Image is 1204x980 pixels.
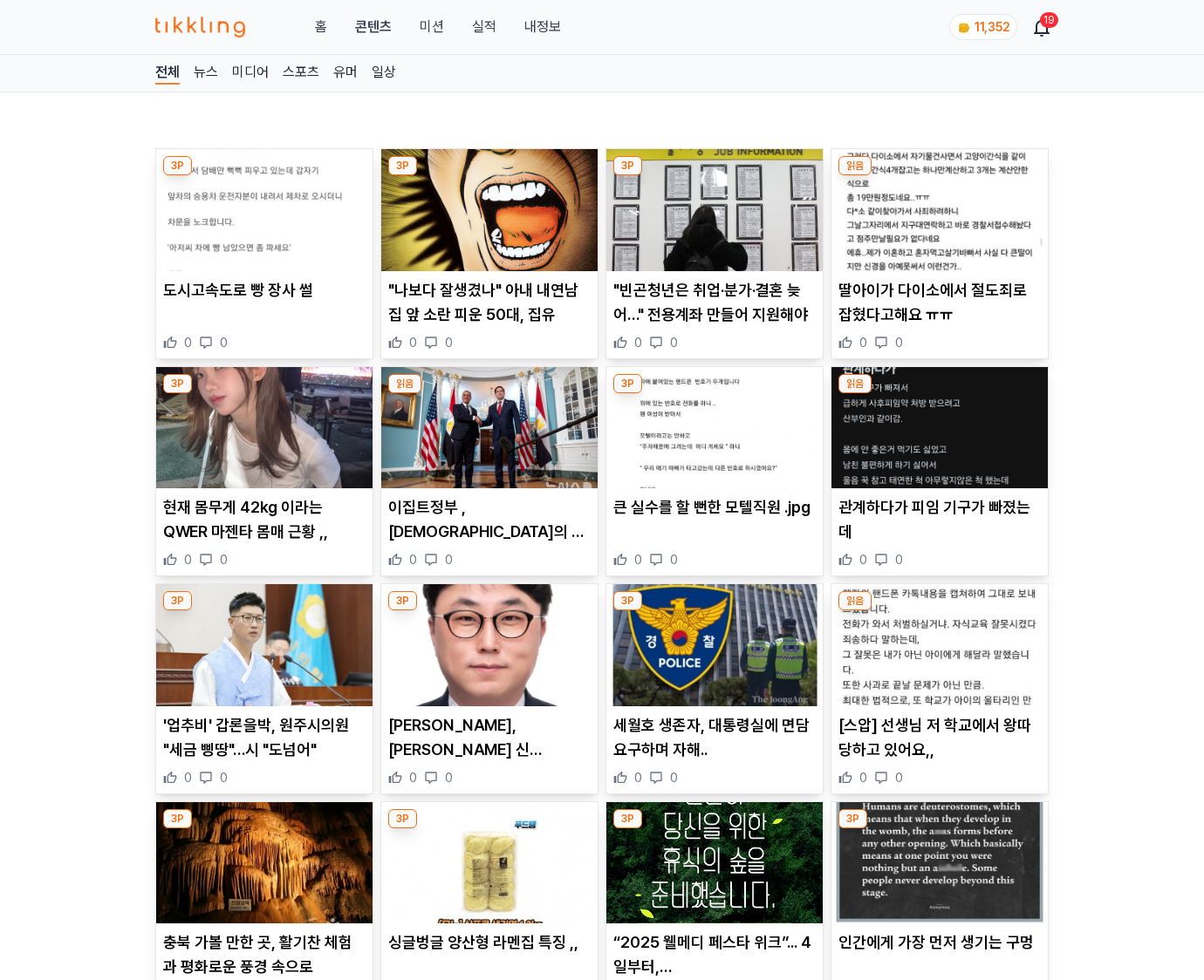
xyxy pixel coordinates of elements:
[388,374,421,393] div: 읽음
[838,495,1041,544] p: 관계하다가 피임 기구가 빠졌는데
[1040,12,1058,28] div: 19
[333,62,358,85] a: 유머
[155,62,180,85] a: 전체
[388,713,591,762] p: [PERSON_NAME], [PERSON_NAME] 신[PERSON_NAME] 취임…"현장중심 리더십"
[606,802,823,924] img: “2025 웰메디 페스타 위크”... 4일부터, 인천 전역에서 개최
[388,591,417,610] div: 3P
[156,149,373,271] img: 도시고속도로 빵 장사 썰
[957,21,971,35] img: coin
[184,769,192,786] span: 0
[372,62,396,85] a: 일상
[155,366,373,577] div: 3P 현재 몸무게 42kg 이라는 QWER 마젠타 몸매 근황 ,, 현재 몸무게 42kg 이라는 QWER 마젠타 몸매 근황 ,, 0 0
[184,334,192,351] span: 0
[409,769,417,786] span: 0
[381,367,598,489] img: 이집트정부 , 이스라엘군의 가자 군사작전 확대 맹비난
[605,366,824,577] div: 3P 큰 실수를 할 뻔한 모텔직원 .jpg 큰 실수를 할 뻔한 모텔직원 .jpg 0 0
[155,583,373,794] div: 3P '업추비' 갑론을박, 원주시의원 "세금 삥땅"…시 "도넘어" '업추비' 갑론을박, 원주시의원 "세금 삥땅"…시 "도넘어" 0 0
[220,551,228,568] span: 0
[670,334,678,351] span: 0
[355,17,392,37] a: 콘텐츠
[163,374,192,393] div: 3P
[838,713,1041,762] p: [스압] 선생님 저 학교에서 왕따 당하고 있어요,,
[613,374,642,393] div: 3P
[831,584,1048,706] img: [스압] 선생님 저 학교에서 왕따 당하고 있어요,,
[838,591,872,610] div: 읽음
[156,367,373,489] img: 현재 몸무게 42kg 이라는 QWER 마젠타 몸매 근황 ,,
[838,930,1041,955] p: 인간에게 가장 먼저 생기는 구멍
[163,713,366,762] p: '업추비' 갑론을박, 원주시의원 "세금 삥땅"…시 "도넘어"
[605,583,824,794] div: 3P 세월호 생존자, 대통령실에 면담 요구하며 자해.. 세월호 생존자, 대통령실에 면담 요구하며 자해.. 0 0
[613,591,642,610] div: 3P
[859,551,867,568] span: 0
[163,278,366,303] p: 도시고속도로 빵 장사 썰
[163,930,366,979] p: 충북 가볼 만한 곳, 활기찬 체험과 평화로운 풍경 속으로
[445,769,453,786] span: 0
[613,495,816,520] p: 큰 실수를 할 뻔한 모텔직원 .jpg
[838,374,872,393] div: 읽음
[163,591,192,610] div: 3P
[380,366,599,577] div: 읽음 이집트정부 , 이스라엘군의 가자 군사작전 확대 맹비난 이집트정부 , [DEMOGRAPHIC_DATA]의 가자 군사작전 확대 맹비난 0 0
[831,366,1049,577] div: 읽음 관계하다가 피임 기구가 빠졌는데 관계하다가 피임 기구가 빠졌는데 0 0
[613,809,642,828] div: 3P
[388,930,591,955] p: 싱글벙글 양산형 라멘집 특징 ,,
[315,17,327,37] a: 홈
[381,149,598,271] img: "나보다 잘생겼나" 아내 내연남 집 앞 소란 피운 50대, 집유
[605,148,824,359] div: 3P "빈곤청년은 취업·분가·결혼 늦어…" 전용계좌 만들어 지원해야 "빈곤청년은 취업·분가·결혼 늦어…" 전용계좌 만들어 지원해야 0 0
[283,62,319,85] a: 스포츠
[895,551,903,568] span: 0
[420,17,444,37] button: 미션
[975,20,1009,34] span: 11,352
[163,495,366,544] p: 현재 몸무게 42kg 이라는 QWER 마젠타 몸매 근황 ,,
[895,334,903,351] span: 0
[155,17,245,37] img: 티끌링
[472,17,496,37] a: 실적
[838,278,1041,327] p: 딸아이가 다이소에서 절도죄로 잡혔다고해요 ㅠㅠ
[445,551,453,568] span: 0
[163,809,192,828] div: 3P
[859,334,867,351] span: 0
[634,334,642,351] span: 0
[670,769,678,786] span: 0
[381,802,598,924] img: 싱글벙글 양산형 라멘집 특징 ,,
[388,278,591,327] p: "나보다 잘생겼나" 아내 내연남 집 앞 소란 피운 50대, 집유
[895,769,903,786] span: 0
[831,802,1048,924] img: 인간에게 가장 먼저 생기는 구멍
[388,495,591,544] p: 이집트정부 , [DEMOGRAPHIC_DATA]의 가자 군사작전 확대 맹비난
[1035,17,1049,37] a: 19
[831,149,1048,271] img: 딸아이가 다이소에서 절도죄로 잡혔다고해요 ㅠㅠ
[606,584,823,706] img: 세월호 생존자, 대통령실에 면담 요구하며 자해..
[838,809,867,828] div: 3P
[859,769,867,786] span: 0
[524,17,561,37] a: 내정보
[445,334,453,351] span: 0
[613,713,816,762] p: 세월호 생존자, 대통령실에 면담 요구하며 자해..
[949,14,1014,40] a: coin 11,352
[232,62,269,85] a: 미디어
[388,809,417,828] div: 3P
[380,148,599,359] div: 3P "나보다 잘생겼나" 아내 내연남 집 앞 소란 피운 50대, 집유 "나보다 잘생겼나" 아내 내연남 집 앞 소란 피운 50대, 집유 0 0
[155,148,373,359] div: 3P 도시고속도로 빵 장사 썰 도시고속도로 빵 장사 썰 0 0
[831,367,1048,489] img: 관계하다가 피임 기구가 빠졌는데
[163,156,192,175] div: 3P
[606,367,823,489] img: 큰 실수를 할 뻔한 모텔직원 .jpg
[606,149,823,271] img: "빈곤청년은 취업·분가·결혼 늦어…" 전용계좌 만들어 지원해야
[613,930,816,979] p: “2025 웰메디 페스타 위크”... 4일부터, [GEOGRAPHIC_DATA]에서 개최
[220,769,228,786] span: 0
[381,584,598,706] img: 알보젠코리아, 이욱세 신임대표 취임…"현장중심 리더십"
[838,156,872,175] div: 읽음
[670,551,678,568] span: 0
[380,583,599,794] div: 3P 알보젠코리아, 이욱세 신임대표 취임…"현장중심 리더십" [PERSON_NAME], [PERSON_NAME] 신[PERSON_NAME] 취임…"현장중심 리더십" 0 0
[409,334,417,351] span: 0
[220,334,228,351] span: 0
[184,551,192,568] span: 0
[831,148,1049,359] div: 읽음 딸아이가 다이소에서 절도죄로 잡혔다고해요 ㅠㅠ 딸아이가 다이소에서 절도죄로 잡혔다고해요 ㅠㅠ 0 0
[634,551,642,568] span: 0
[613,156,642,175] div: 3P
[831,583,1049,794] div: 읽음 [스압] 선생님 저 학교에서 왕따 당하고 있어요,, [스압] 선생님 저 학교에서 왕따 당하고 있어요,, 0 0
[634,769,642,786] span: 0
[194,62,218,85] a: 뉴스
[388,156,417,175] div: 3P
[409,551,417,568] span: 0
[156,802,373,924] img: 충북 가볼 만한 곳, 활기찬 체험과 평화로운 풍경 속으로
[613,278,816,327] p: "빈곤청년은 취업·분가·결혼 늦어…" 전용계좌 만들어 지원해야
